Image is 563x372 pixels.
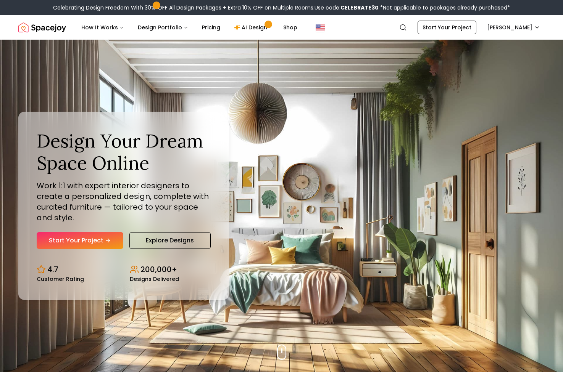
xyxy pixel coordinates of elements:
[228,20,276,35] a: AI Design
[340,4,379,11] b: CELEBRATE30
[140,264,177,275] p: 200,000+
[18,15,545,40] nav: Global
[75,20,130,35] button: How It Works
[53,4,510,11] div: Celebrating Design Freedom With 30% OFF All Design Packages + Extra 10% OFF on Multiple Rooms.
[129,232,211,249] a: Explore Designs
[418,21,476,34] a: Start Your Project
[37,276,84,282] small: Customer Rating
[130,276,179,282] small: Designs Delivered
[37,180,211,223] p: Work 1:1 with expert interior designers to create a personalized design, complete with curated fu...
[482,21,545,34] button: [PERSON_NAME]
[379,4,510,11] span: *Not applicable to packages already purchased*
[316,23,325,32] img: United States
[277,20,303,35] a: Shop
[37,232,123,249] a: Start Your Project
[315,4,379,11] span: Use code:
[132,20,194,35] button: Design Portfolio
[37,258,211,282] div: Design stats
[47,264,58,275] p: 4.7
[75,20,303,35] nav: Main
[18,20,66,35] a: Spacejoy
[196,20,226,35] a: Pricing
[18,20,66,35] img: Spacejoy Logo
[37,130,211,174] h1: Design Your Dream Space Online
